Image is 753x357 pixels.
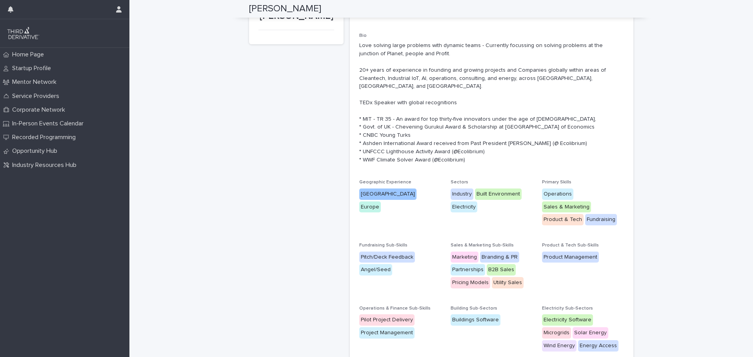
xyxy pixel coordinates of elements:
img: q0dI35fxT46jIlCv2fcp [6,25,40,41]
span: Bio [359,33,367,38]
p: Corporate Network [9,106,71,114]
p: Love solving large problems with dynamic teams - Currently focussing on solving problems at the j... [359,42,624,164]
p: In-Person Events Calendar [9,120,90,127]
p: Industry Resources Hub [9,161,83,169]
div: Product & Tech [542,214,584,225]
p: Service Providers [9,92,65,100]
span: Fundraising Sub-Skills [359,243,407,248]
div: Microgrids [542,327,571,339]
span: Sectors [451,180,468,185]
p: Mentor Network [9,78,63,86]
div: Angel/Seed [359,264,392,275]
div: Utility Sales [492,277,524,288]
div: Branding & PR [480,252,519,263]
div: Product Management [542,252,599,263]
div: Solar Energy [573,327,608,339]
div: Pitch/Deck Feedback [359,252,415,263]
div: Energy Access [578,340,618,352]
div: B2B Sales [487,264,516,275]
div: Built Environment [475,188,522,200]
div: Pilot Project Delivery [359,314,415,326]
div: [GEOGRAPHIC_DATA] [359,188,417,200]
p: Recorded Programming [9,134,82,141]
div: Sales & Marketing [542,201,591,213]
div: Pricing Models [451,277,490,288]
div: Europe [359,201,381,213]
div: Marketing [451,252,478,263]
div: Project Management [359,327,415,339]
span: Building Sub-Sectors [451,306,497,311]
p: Startup Profile [9,65,57,72]
div: Electricity Software [542,314,593,326]
div: Industry [451,188,473,200]
h2: [PERSON_NAME] [249,3,321,14]
div: Buildings Software [451,314,500,326]
div: Electricity [451,201,477,213]
span: Electricity Sub-Sectors [542,306,593,311]
span: Primary Skills [542,180,571,185]
span: Geographic Experience [359,180,411,185]
div: Fundraising [585,214,617,225]
span: Sales & Marketing Sub-Skills [451,243,514,248]
span: Product & Tech Sub-Skills [542,243,599,248]
span: Operations & Finance Sub-Skills [359,306,431,311]
p: Home Page [9,51,50,58]
p: Opportunity Hub [9,147,64,155]
div: Wind Energy [542,340,577,352]
div: Operations [542,188,573,200]
div: Partnerships [451,264,485,275]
